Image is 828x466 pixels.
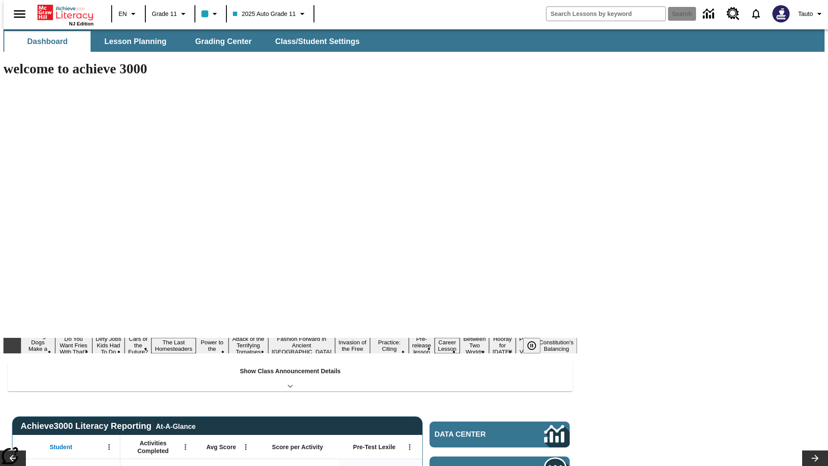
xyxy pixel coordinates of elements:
h1: welcome to achieve 3000 [3,61,577,77]
button: Slide 12 Career Lesson [435,338,460,353]
span: Data Center [435,430,515,439]
button: Slide 9 The Invasion of the Free CD [335,331,370,360]
button: Open Menu [239,441,252,453]
span: Avg Score [206,443,236,451]
a: Home [38,4,94,21]
button: Slide 7 Attack of the Terrifying Tomatoes [229,334,268,356]
span: Student [50,443,72,451]
button: Slide 16 The Constitution's Balancing Act [536,331,577,360]
button: Slide 1 Diving Dogs Make a Splash [21,331,55,360]
button: Slide 11 Pre-release lesson [409,334,435,356]
button: Slide 8 Fashion Forward in Ancient Rome [268,334,335,356]
button: Slide 6 Solar Power to the People [196,331,229,360]
button: Profile/Settings [795,6,828,22]
button: Open Menu [103,441,116,453]
a: Data Center [430,422,570,447]
div: Home [38,3,94,26]
a: Data Center [698,2,721,26]
span: EN [119,9,127,19]
span: Achieve3000 Literacy Reporting [21,421,196,431]
button: Language: EN, Select a language [115,6,142,22]
button: Slide 14 Hooray for Constitution Day! [489,334,516,356]
div: Show Class Announcement Details [8,362,573,391]
a: Notifications [745,3,767,25]
button: Slide 5 The Last Homesteaders [151,338,196,353]
button: Dashboard [4,31,91,52]
span: Score per Activity [272,443,323,451]
button: Open Menu [403,441,416,453]
button: Open side menu [7,1,32,27]
button: Grade: Grade 11, Select a grade [148,6,192,22]
input: search field [546,7,665,21]
button: Slide 3 Dirty Jobs Kids Had To Do [92,334,125,356]
button: Grading Center [180,31,267,52]
span: Grade 11 [152,9,177,19]
button: Open Menu [179,441,192,453]
button: Select a new avatar [767,3,795,25]
div: SubNavbar [3,29,825,52]
span: Activities Completed [125,439,182,455]
button: Slide 15 Point of View [516,334,536,356]
button: Class: 2025 Auto Grade 11, Select your class [229,6,310,22]
button: Lesson Planning [92,31,179,52]
div: SubNavbar [3,31,367,52]
button: Slide 10 Mixed Practice: Citing Evidence [370,331,409,360]
div: At-A-Glance [156,421,195,431]
a: Resource Center, Will open in new tab [721,2,745,25]
button: Class/Student Settings [268,31,367,52]
span: Pre-Test Lexile [353,443,396,451]
span: NJ Edition [69,21,94,26]
button: Pause [523,338,540,353]
button: Lesson carousel, Next [802,450,828,466]
button: Slide 13 Between Two Worlds [460,334,489,356]
p: Show Class Announcement Details [240,367,341,376]
div: Pause [523,338,549,353]
button: Slide 2 Do You Want Fries With That? [55,334,92,356]
span: 2025 Auto Grade 11 [233,9,295,19]
button: Class color is light blue. Change class color [198,6,223,22]
span: Tauto [798,9,813,19]
button: Slide 4 Cars of the Future? [125,334,151,356]
img: Avatar [772,5,790,22]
